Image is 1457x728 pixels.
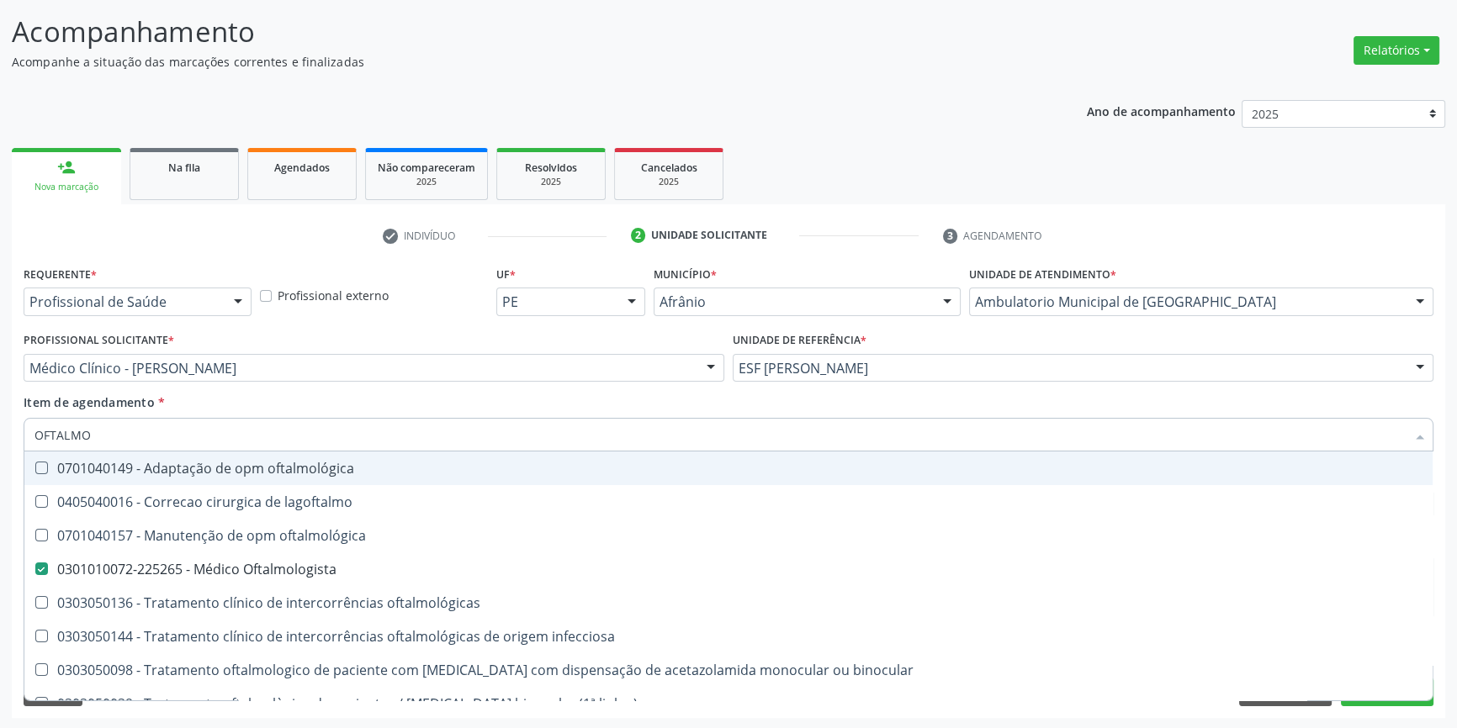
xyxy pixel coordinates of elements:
input: Buscar por procedimentos [34,418,1406,451]
span: Na fila [168,161,200,175]
label: Profissional externo [278,287,389,304]
div: 0303050144 - Tratamento clínico de intercorrências oftalmológicas de origem infecciosa [34,630,1423,643]
div: Unidade solicitante [651,228,767,243]
div: Nova marcação [24,181,109,193]
div: 0701040149 - Adaptação de opm oftalmológica [34,462,1423,475]
span: Agendados [274,161,330,175]
span: PE [502,293,611,310]
p: Acompanhamento [12,11,1015,53]
div: 0303050136 - Tratamento clínico de intercorrências oftalmológicas [34,596,1423,609]
div: person_add [57,158,76,177]
div: 0405040016 - Correcao cirurgica de lagoftalmo [34,495,1423,509]
div: 0701040157 - Manutenção de opm oftalmológica [34,529,1423,542]
label: Profissional Solicitante [24,328,174,354]
span: Afrânio [660,293,926,310]
span: Médico Clínico - [PERSON_NAME] [29,360,690,377]
div: 2 [631,228,646,243]
label: Município [654,261,717,288]
label: Unidade de referência [733,328,866,354]
span: Ambulatorio Municipal de [GEOGRAPHIC_DATA] [975,293,1399,310]
div: 2025 [627,176,711,188]
p: Acompanhe a situação das marcações correntes e finalizadas [12,53,1015,71]
button: Relatórios [1354,36,1439,65]
div: 0303050098 - Tratamento oftalmologico de paciente com [MEDICAL_DATA] com dispensação de acetazola... [34,663,1423,677]
span: Cancelados [641,161,697,175]
label: UF [496,261,516,288]
span: Profissional de Saúde [29,293,217,310]
label: Requerente [24,261,97,288]
div: 0303050039 - Tratamento oftalmològico de paciente c/ [MEDICAL_DATA] binocular (1ª linha ) [34,697,1423,710]
p: Ano de acompanhamento [1087,100,1236,121]
span: ESF [PERSON_NAME] [739,360,1399,377]
span: Item de agendamento [24,394,155,410]
div: 0301010072-225265 - Médico Oftalmologista [34,562,1423,576]
div: 2025 [378,176,475,188]
span: Resolvidos [525,161,577,175]
div: 2025 [509,176,593,188]
label: Unidade de atendimento [969,261,1116,288]
span: Não compareceram [378,161,475,175]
